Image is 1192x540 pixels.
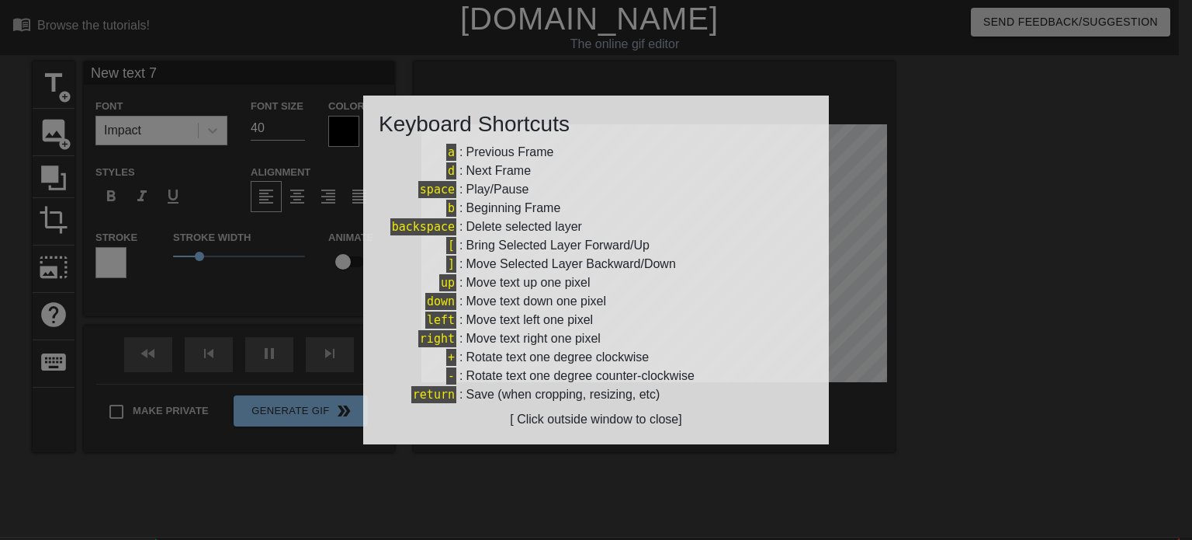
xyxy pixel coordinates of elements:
[466,199,560,218] div: Beginning Frame
[466,329,600,348] div: Move text right one pixel
[379,236,813,255] div: :
[466,311,593,329] div: Move text left one pixel
[379,292,813,311] div: :
[390,218,456,235] span: backspace
[446,256,456,273] span: ]
[425,293,456,310] span: down
[466,367,694,385] div: Rotate text one degree counter-clockwise
[379,162,813,180] div: :
[466,385,660,404] div: Save (when cropping, resizing, etc)
[466,143,553,162] div: Previous Frame
[425,312,456,329] span: left
[379,255,813,273] div: :
[466,255,675,273] div: Move Selected Layer Backward/Down
[446,368,456,385] span: -
[379,410,813,429] div: [ Click outside window to close]
[379,329,813,348] div: :
[466,273,590,292] div: Move text up one pixel
[446,162,456,179] span: d
[379,367,813,385] div: :
[379,199,813,218] div: :
[466,236,650,255] div: Bring Selected Layer Forward/Up
[379,348,813,367] div: :
[446,200,456,217] span: b
[446,349,456,366] span: +
[379,385,813,404] div: :
[418,330,456,347] span: right
[466,218,581,236] div: Delete selected layer
[379,111,813,138] h3: Keyboard Shortcuts
[411,386,456,403] span: return
[379,273,813,292] div: :
[379,180,813,199] div: :
[466,292,606,311] div: Move text down one pixel
[379,311,813,329] div: :
[466,180,528,199] div: Play/Pause
[418,181,456,198] span: space
[466,162,531,180] div: Next Frame
[446,144,456,161] span: a
[379,143,813,162] div: :
[439,274,456,291] span: up
[379,218,813,236] div: :
[446,237,456,254] span: [
[466,348,649,367] div: Rotate text one degree clockwise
